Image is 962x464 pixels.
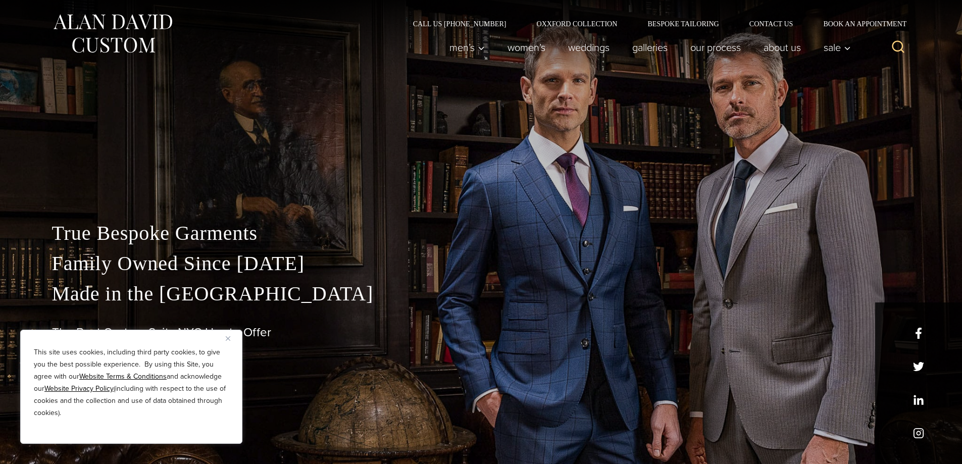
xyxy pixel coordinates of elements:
h1: The Best Custom Suits NYC Has to Offer [52,325,910,340]
a: Call Us [PHONE_NUMBER] [398,20,522,27]
a: Women’s [496,37,556,58]
span: Men’s [449,42,485,53]
a: Contact Us [734,20,808,27]
button: Close [226,332,238,344]
a: Bespoke Tailoring [632,20,734,27]
p: This site uses cookies, including third party cookies, to give you the best possible experience. ... [34,346,229,419]
a: Our Process [679,37,752,58]
a: Book an Appointment [808,20,910,27]
nav: Primary Navigation [438,37,856,58]
a: Oxxford Collection [521,20,632,27]
button: View Search Form [886,35,910,60]
a: About Us [752,37,812,58]
p: True Bespoke Garments Family Owned Since [DATE] Made in the [GEOGRAPHIC_DATA] [52,218,910,309]
a: Website Terms & Conditions [79,371,167,382]
nav: Secondary Navigation [398,20,910,27]
a: Website Privacy Policy [44,383,114,394]
img: Alan David Custom [52,11,173,56]
span: Sale [824,42,851,53]
a: weddings [556,37,621,58]
img: Close [226,336,230,341]
a: Galleries [621,37,679,58]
